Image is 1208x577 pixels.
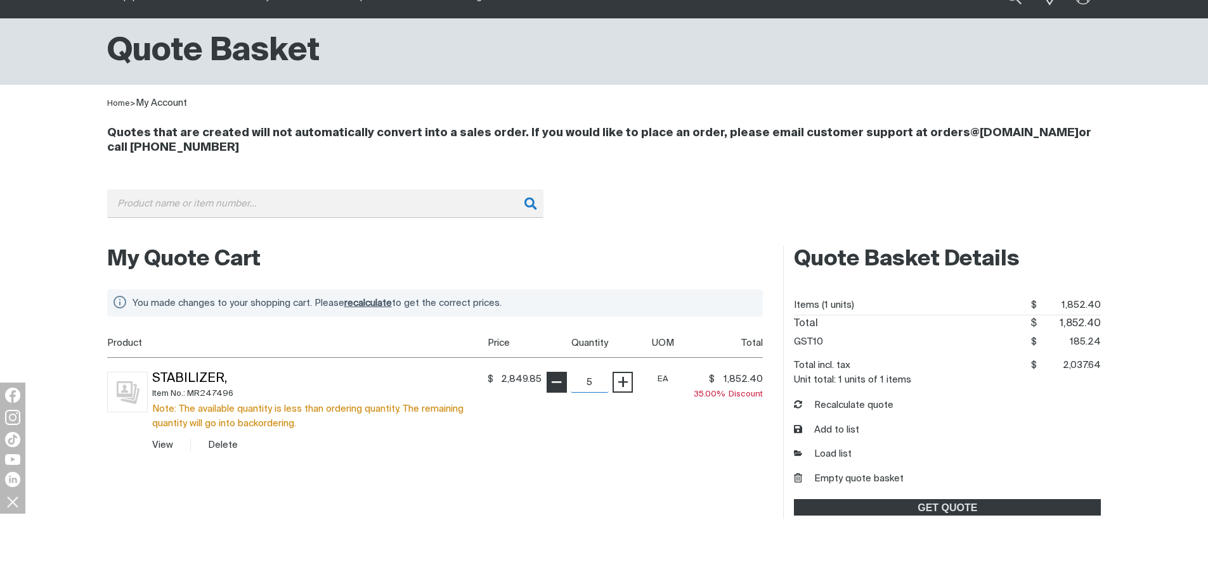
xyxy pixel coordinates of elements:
div: You made changes to your shopping cart. Please to get the correct prices. [133,295,748,312]
span: Discount [694,390,763,398]
button: Delete Stabilizer, [208,438,238,452]
th: Price [483,329,542,358]
span: $ [1030,319,1037,329]
dt: GST10 [794,333,823,352]
span: $ [1031,337,1037,346]
span: 35.00% [694,390,729,398]
span: GET QUOTE [795,499,1100,516]
a: Stabilizer, [152,372,227,385]
span: $ [1031,360,1037,370]
th: UOM [633,329,689,358]
a: Load list [794,447,852,462]
span: $ [1031,300,1037,310]
span: + [617,371,629,393]
dt: Total incl. tax [794,356,850,375]
th: Quantity [542,329,633,358]
img: LinkedIn [5,472,20,487]
div: EA [638,372,689,386]
button: Empty quote basket [794,472,904,486]
span: > [130,99,136,108]
dt: Total [794,315,818,333]
div: Product or group for quick order [107,189,1101,237]
img: Facebook [5,388,20,403]
input: Product name or item number... [107,189,543,218]
span: 185.24 [1037,333,1101,352]
img: Instagram [5,410,20,425]
span: − [550,371,562,393]
span: $ [709,373,715,386]
a: GET QUOTE [794,499,1101,516]
a: My Account [136,98,187,108]
button: Add to list [794,423,859,438]
h1: Quote Basket [107,31,320,72]
a: @[DOMAIN_NAME] [970,127,1079,139]
h2: My Quote Cart [107,246,763,274]
span: $ [488,373,493,386]
h2: Quote Basket Details [794,246,1101,274]
dt: Unit total: 1 units of 1 items [794,375,911,384]
span: 1,852.40 [1037,315,1101,333]
button: Recalculate quote [794,398,893,413]
span: 2,037.64 [1037,356,1101,375]
h4: Quotes that are created will not automatically convert into a sales order. If you would like to p... [107,126,1101,155]
span: recalculate cart [344,298,392,308]
img: TikTok [5,432,20,447]
span: 1,852.40 [1037,296,1101,315]
img: No image for this product [107,372,148,412]
dt: Items (1 units) [794,296,854,315]
span: 1,852.40 [718,373,763,386]
div: Item No.: MR247496 [152,386,483,401]
img: hide socials [2,491,23,512]
a: Home [107,99,130,108]
div: Note: The available quantity is less than ordering quantity. The remaining quantity will go into ... [152,402,483,431]
a: View Stabilizer, [152,440,173,450]
th: Product [107,329,483,358]
img: YouTube [5,454,20,465]
th: Total [689,329,763,358]
span: 2,849.85 [497,373,542,386]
